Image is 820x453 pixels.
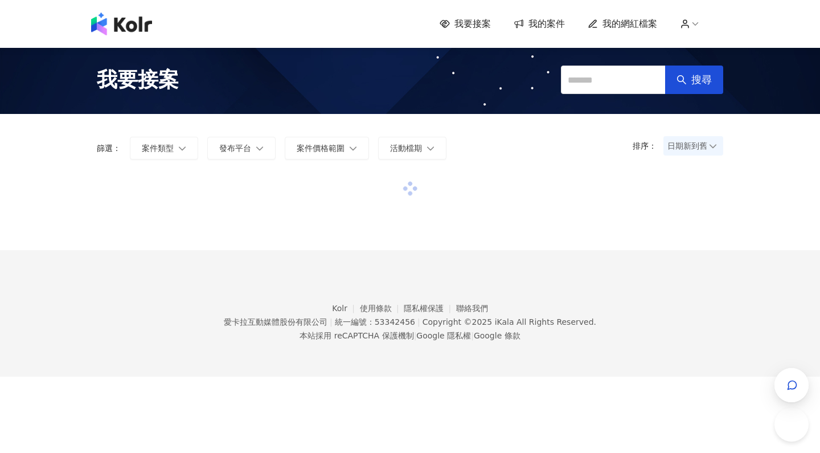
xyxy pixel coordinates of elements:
[207,137,276,160] button: 發布平台
[676,75,687,85] span: search
[224,317,327,327] div: 愛卡拉互動媒體股份有限公司
[514,18,565,30] a: 我的案件
[404,304,456,313] a: 隱私權保護
[423,317,596,327] div: Copyright © 2025 All Rights Reserved.
[588,18,657,30] a: 我的網紅檔案
[390,144,422,153] span: 活動檔期
[528,18,565,30] span: 我的案件
[335,317,415,327] div: 統一編號：53342456
[97,144,121,153] p: 篩選：
[665,66,723,94] button: 搜尋
[691,74,712,86] span: 搜尋
[219,144,251,153] span: 發布平台
[300,329,520,342] span: 本站採用 reCAPTCHA 保護機制
[414,331,417,340] span: |
[454,18,491,30] span: 我要接案
[633,141,663,150] p: 排序：
[285,137,369,160] button: 案件價格範圍
[142,144,174,153] span: 案件類型
[416,331,471,340] a: Google 隱私權
[417,317,420,327] span: |
[474,331,520,340] a: Google 條款
[602,18,657,30] span: 我的網紅檔案
[91,13,152,35] img: logo
[360,304,404,313] a: 使用條款
[471,331,474,340] span: |
[378,137,446,160] button: 活動檔期
[440,18,491,30] a: 我要接案
[456,304,488,313] a: 聯絡我們
[297,144,345,153] span: 案件價格範圍
[667,137,719,154] span: 日期新到舊
[330,317,333,327] span: |
[332,304,359,313] a: Kolr
[130,137,198,160] button: 案件類型
[774,407,809,442] iframe: Help Scout Beacon - Open
[495,317,514,327] a: iKala
[97,66,179,94] span: 我要接案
